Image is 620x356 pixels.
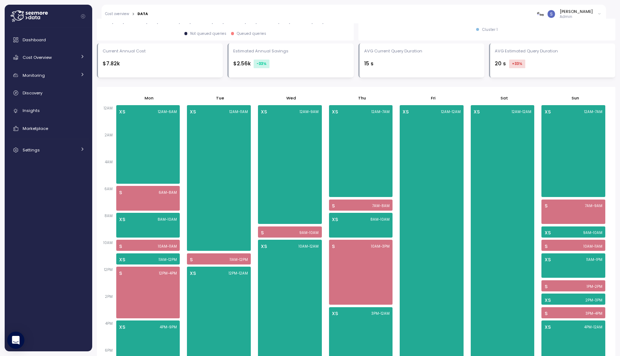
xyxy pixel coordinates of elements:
p: 11AM - 12PM [230,257,248,262]
p: 11AM - 12PM [159,257,177,262]
p: 12PM - 12AM [229,271,248,276]
img: 676124322ce2d31a078e3b71.PNG [537,10,544,18]
a: Cost overview [105,12,129,16]
p: XS [474,108,480,116]
span: 6AM [103,187,114,191]
a: Marketplace [8,121,89,136]
p: Fri [431,95,436,101]
p: 3PM - 4PM [586,311,602,316]
div: XS11AM-1PM [540,253,607,278]
a: Cost Overview [8,50,89,65]
span: 2PM [103,294,114,299]
div: AVG Estimated Query Duration [495,48,558,54]
button: Collapse navigation [79,14,88,19]
div: XS12AM-6AM [114,104,182,184]
div: S7AM-8AM [327,199,395,211]
p: 9AM - 10AM [583,230,602,235]
span: 12AM [102,106,114,111]
span: Discovery [23,90,42,96]
div: S3PM-4PM [540,306,607,319]
tspan: [DATE] 00:00 [112,19,136,24]
p: S [119,243,122,250]
p: 12AM - 6AM [158,109,177,114]
div: S9AM-10AM [256,226,324,238]
tspan: [DATE] 06:00 [311,19,335,24]
p: 9AM - 10AM [299,230,319,235]
p: 3PM - 12AM [371,311,390,316]
p: XS [190,108,196,116]
a: Insights [8,104,89,118]
span: Insights [23,108,40,113]
span: 10AM [102,240,114,245]
tspan: [DATE] 03:00 [211,19,235,24]
div: XS12AM-11AM [185,104,253,252]
div: XS8AM-10AM [114,212,182,238]
span: 2AM [103,133,114,137]
button: Fri [427,92,439,104]
p: XS [332,310,338,317]
div: S10AM-11AM [114,239,182,252]
p: 11AM - 1PM [586,257,602,262]
div: > [132,12,135,17]
button: Mon [141,92,158,104]
p: S [545,243,548,250]
span: 6PM [103,348,114,353]
div: -33 % [254,60,269,68]
p: Tue [216,95,224,101]
button: Tue [212,92,228,104]
span: Dashboard [23,37,46,43]
div: Open Intercom Messenger [7,332,24,349]
p: S [261,229,264,236]
div: Cluster 1 [482,27,498,32]
div: DATA [137,12,148,16]
img: ACg8ocLCy7HMj59gwelRyEldAl2GQfy23E10ipDNf0SDYCnD3y85RA=s96-c [548,10,555,18]
div: XS11AM-12PM [114,253,182,265]
p: S [545,283,548,290]
p: 4PM - 9PM [160,325,177,330]
div: $2.56k [233,60,349,68]
p: XS [261,108,267,116]
div: S11AM-12PM [185,253,253,265]
div: S7AM-9AM [540,199,607,225]
div: S6AM-8AM [114,185,182,211]
a: Monitoring [8,68,89,83]
div: 20 s [495,60,611,68]
tspan: [DATE] 02:00 [178,19,202,24]
div: XS9AM-10AM [540,226,607,238]
div: $7.82k [103,60,219,68]
p: S [332,243,335,250]
p: XS [119,108,125,116]
p: 12PM - 4PM [159,271,177,276]
tspan: [DATE] 04:00 [244,19,269,24]
p: S [190,256,193,263]
p: XS [332,216,338,223]
p: XS [261,243,267,250]
button: Sat [497,92,512,104]
p: 10AM - 11AM [158,244,177,249]
p: Mon [145,95,154,101]
button: Sun [568,92,583,104]
a: Settings [8,143,89,157]
p: XS [545,324,551,331]
div: S10AM-3PM [327,239,395,305]
p: Sun [572,95,579,101]
p: XS [332,108,338,116]
span: Cost Overview [23,55,52,60]
p: XS [119,256,125,263]
p: 10AM - 3PM [371,244,390,249]
p: S [545,202,548,210]
tspan: [DATE] 01:00 [145,19,168,24]
div: S12PM-4PM [114,266,182,319]
div: S1PM-2PM [540,280,607,292]
p: 1PM - 2PM [587,284,602,289]
tspan: [DATE] 05:00 [278,19,302,24]
p: XS [119,324,125,331]
span: 4AM [103,160,114,164]
span: Marketplace [23,126,48,131]
p: 12AM - 11AM [229,109,248,114]
span: 4PM [103,321,114,326]
p: 12AM - 9AM [300,109,319,114]
p: S [119,189,122,196]
p: XS [545,256,551,263]
p: 12AM - 12AM [512,109,531,114]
